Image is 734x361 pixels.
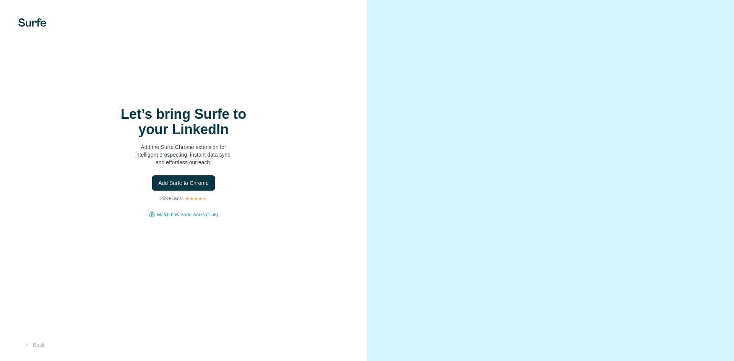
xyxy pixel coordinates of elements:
[158,179,209,187] span: Add Surfe to Chrome
[107,143,260,166] p: Add the Surfe Chrome extension for intelligent prospecting, instant data sync, and effortless out...
[18,18,46,27] img: Surfe's logo
[185,196,207,201] img: Rating Stars
[160,195,183,202] p: 25K+ users
[157,211,218,218] button: Watch how Surfe works (1:58)
[107,107,260,137] h1: Let’s bring Surfe to your LinkedIn
[152,175,215,191] button: Add Surfe to Chrome
[18,338,50,352] button: Back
